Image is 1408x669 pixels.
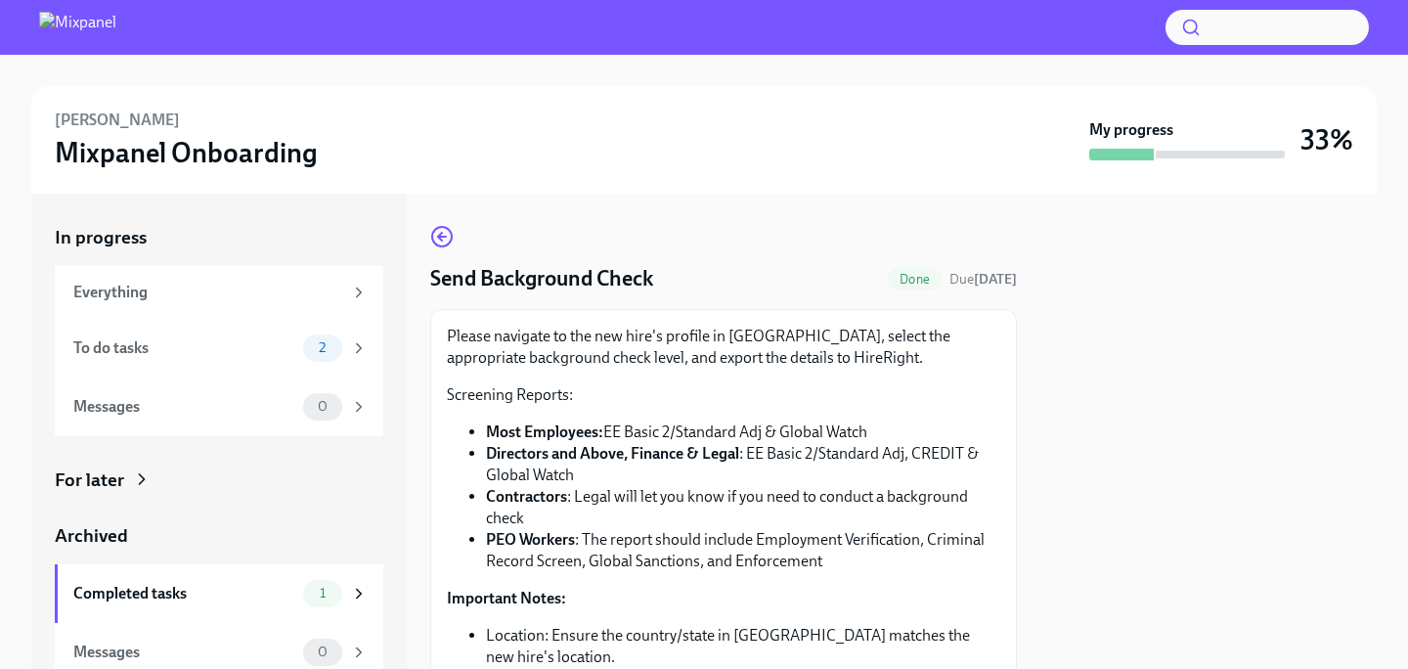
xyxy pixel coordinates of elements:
[486,487,567,506] strong: Contractors
[306,399,339,414] span: 0
[949,270,1017,289] span: September 13th, 2025 07:00
[39,12,116,43] img: Mixpanel
[55,564,383,623] a: Completed tasks1
[308,586,337,601] span: 1
[486,530,575,549] strong: PEO Workers
[447,326,1000,369] p: Please navigate to the new hire's profile in [GEOGRAPHIC_DATA], select the appropriate background...
[486,486,1000,529] li: : Legal will let you know if you need to conduct a background check
[486,423,521,441] strong: Most
[55,266,383,319] a: Everything
[73,337,295,359] div: To do tasks
[307,340,337,355] span: 2
[486,443,1000,486] li: : EE Basic 2/Standard Adj, CREDIT & Global Watch
[888,272,942,287] span: Done
[55,135,318,170] h3: Mixpanel Onboarding
[524,423,603,441] strong: Employees:
[486,529,1000,572] li: : The report should include Employment Verification, Criminal Record Screen, Global Sanctions, an...
[430,264,653,293] h4: Send Background Check
[73,583,295,604] div: Completed tasks
[1089,119,1173,141] strong: My progress
[949,271,1017,288] span: Due
[73,642,295,663] div: Messages
[486,422,1000,443] li: EE Basic 2/Standard Adj & Global Watch
[73,396,295,418] div: Messages
[55,319,383,378] a: To do tasks2
[55,468,124,493] div: For later
[55,378,383,436] a: Messages0
[73,282,342,303] div: Everything
[486,444,739,463] strong: Directors and Above, Finance & Legal
[55,225,383,250] a: In progress
[55,110,180,131] h6: [PERSON_NAME]
[55,468,383,493] a: For later
[1300,122,1353,157] h3: 33%
[55,523,383,549] a: Archived
[974,271,1017,288] strong: [DATE]
[306,645,339,659] span: 0
[447,384,1000,406] p: Screening Reports:
[447,589,566,607] strong: Important Notes:
[486,625,1000,668] li: Location: Ensure the country/state in [GEOGRAPHIC_DATA] matches the new hire's location.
